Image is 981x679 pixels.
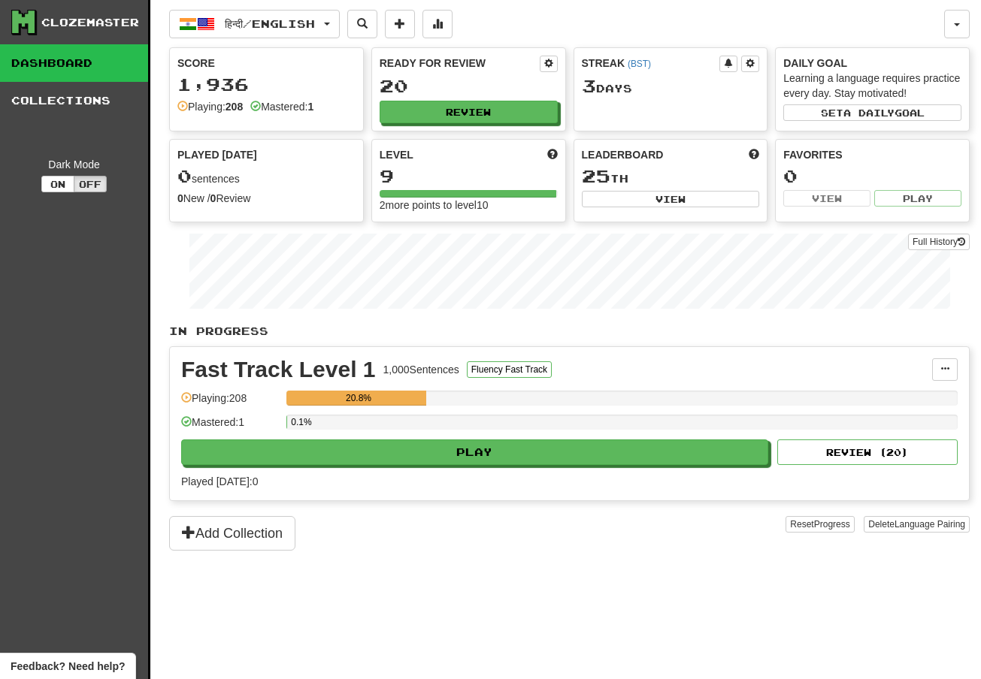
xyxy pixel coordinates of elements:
div: 0 [783,167,961,186]
div: Score [177,56,356,71]
div: 1,000 Sentences [383,362,459,377]
div: New / Review [177,191,356,206]
div: Fast Track Level 1 [181,358,376,381]
span: 0 [177,165,192,186]
div: Ready for Review [380,56,540,71]
div: Learning a language requires practice every day. Stay motivated! [783,71,961,101]
div: sentences [177,167,356,186]
div: 20 [380,77,558,95]
strong: 0 [210,192,216,204]
button: Add Collection [169,516,295,551]
strong: 1 [307,101,313,113]
div: Mastered: 1 [181,415,279,439]
button: Add sentence to collection [385,10,415,38]
div: Favorites [783,147,961,162]
button: More stats [422,10,453,38]
a: Full History [908,234,970,250]
div: 9 [380,167,558,186]
button: Seta dailygoal [783,104,961,121]
button: Fluency Fast Track [467,361,552,378]
button: Play [874,190,961,207]
button: On [41,176,74,192]
div: 1,936 [177,75,356,94]
strong: 208 [226,101,243,113]
div: Clozemaster [41,15,139,30]
span: Leaderboard [582,147,664,162]
button: Search sentences [347,10,377,38]
span: 25 [582,165,610,186]
strong: 0 [177,192,183,204]
span: a daily [843,107,895,118]
button: हिन्दी/English [169,10,340,38]
span: Played [DATE] [177,147,257,162]
button: ResetProgress [786,516,854,533]
span: Level [380,147,413,162]
div: Playing: [177,99,243,114]
div: Daily Goal [783,56,961,71]
p: In Progress [169,324,970,339]
span: Open feedback widget [11,659,125,674]
button: Play [181,439,768,465]
div: Dark Mode [11,157,137,172]
button: View [582,191,760,207]
div: Streak [582,56,720,71]
div: 2 more points to level 10 [380,198,558,213]
div: Mastered: [250,99,313,114]
span: 3 [582,75,596,96]
div: Day s [582,77,760,96]
div: Playing: 208 [181,391,279,415]
span: Score more points to level up [547,147,558,162]
button: Review [380,101,558,123]
button: DeleteLanguage Pairing [864,516,970,533]
span: Played [DATE]: 0 [181,475,258,487]
div: th [582,167,760,186]
a: (BST) [628,59,651,69]
span: This week in points, UTC [749,147,759,162]
button: View [783,190,870,207]
span: Progress [814,519,850,530]
button: Review (20) [777,439,958,465]
div: 20.8% [291,391,425,406]
span: हिन्दी / English [225,17,315,30]
span: Language Pairing [895,519,965,530]
button: Off [74,176,107,192]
